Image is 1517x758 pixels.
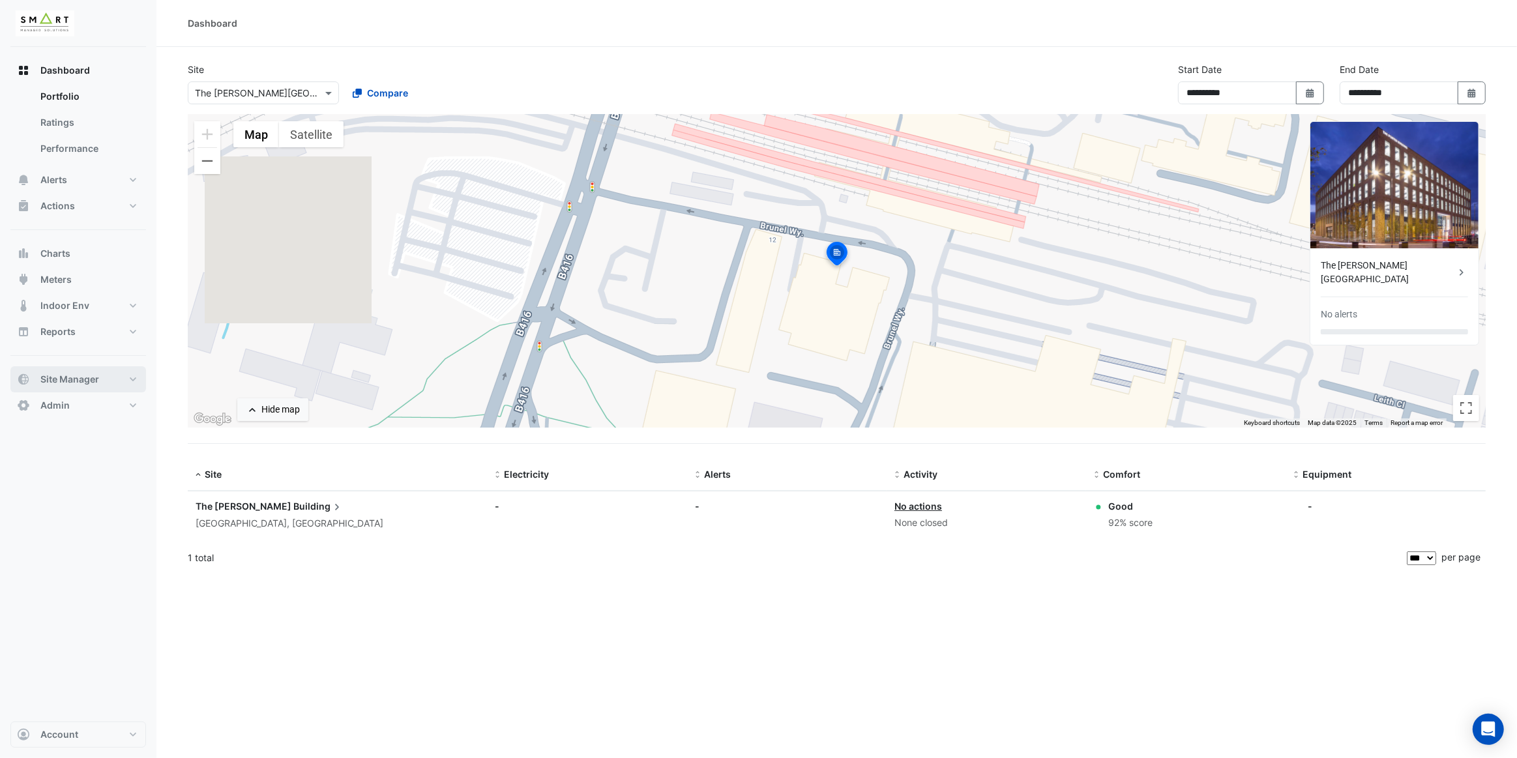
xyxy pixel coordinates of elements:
button: Compare [344,81,417,104]
button: Charts [10,241,146,267]
div: [GEOGRAPHIC_DATA], [GEOGRAPHIC_DATA] [196,516,479,531]
div: - [1308,499,1313,513]
span: Charts [40,247,70,260]
span: Map data ©2025 [1308,419,1357,426]
span: Meters [40,273,72,286]
span: Compare [367,86,408,100]
span: Actions [40,199,75,212]
app-icon: Site Manager [17,373,30,386]
img: The Porter Building [1310,122,1479,248]
button: Keyboard shortcuts [1244,418,1300,428]
span: Alerts [704,469,731,480]
span: per page [1441,551,1480,562]
div: Dashboard [188,16,237,30]
span: Admin [40,399,70,412]
button: Show satellite imagery [279,121,344,147]
div: Open Intercom Messenger [1473,714,1504,745]
span: The [PERSON_NAME] [196,501,291,512]
a: Terms (opens in new tab) [1364,419,1383,426]
a: Report a map error [1391,419,1443,426]
div: The [PERSON_NAME][GEOGRAPHIC_DATA] [1321,259,1455,286]
img: site-pin-selected.svg [823,240,851,271]
div: Dashboard [10,83,146,167]
a: Portfolio [30,83,146,109]
span: Reports [40,325,76,338]
app-icon: Alerts [17,173,30,186]
button: Hide map [237,398,308,421]
button: Admin [10,392,146,418]
span: Electricity [504,469,549,480]
div: Hide map [261,403,300,416]
span: Alerts [40,173,67,186]
button: Show street map [233,121,279,147]
app-icon: Actions [17,199,30,212]
button: Reports [10,319,146,345]
img: Google [191,411,234,428]
div: None closed [894,516,1078,531]
span: Equipment [1303,469,1352,480]
label: End Date [1340,63,1379,76]
span: Site [205,469,222,480]
span: Indoor Env [40,299,89,312]
div: Good [1108,499,1153,513]
button: Site Manager [10,366,146,392]
button: Indoor Env [10,293,146,319]
img: Company Logo [16,10,74,36]
button: Actions [10,193,146,219]
label: Site [188,63,204,76]
button: Alerts [10,167,146,193]
div: - [495,499,679,513]
label: Start Date [1178,63,1222,76]
app-icon: Indoor Env [17,299,30,312]
button: Zoom out [194,148,220,174]
button: Account [10,722,146,748]
a: Performance [30,136,146,162]
button: Toggle fullscreen view [1453,395,1479,421]
div: - [695,499,879,513]
button: Dashboard [10,57,146,83]
span: Site Manager [40,373,99,386]
fa-icon: Select Date [1304,87,1316,98]
app-icon: Meters [17,273,30,286]
div: 1 total [188,542,1404,574]
app-icon: Admin [17,399,30,412]
app-icon: Reports [17,325,30,338]
span: Dashboard [40,64,90,77]
app-icon: Charts [17,247,30,260]
a: Open this area in Google Maps (opens a new window) [191,411,234,428]
span: Activity [904,469,937,480]
fa-icon: Select Date [1466,87,1478,98]
span: Comfort [1103,469,1140,480]
app-icon: Dashboard [17,64,30,77]
button: Zoom in [194,121,220,147]
div: 92% score [1108,516,1153,531]
button: Meters [10,267,146,293]
div: No alerts [1321,308,1357,321]
a: Ratings [30,109,146,136]
span: Building [293,499,344,514]
a: No actions [894,501,942,512]
span: Account [40,728,78,741]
